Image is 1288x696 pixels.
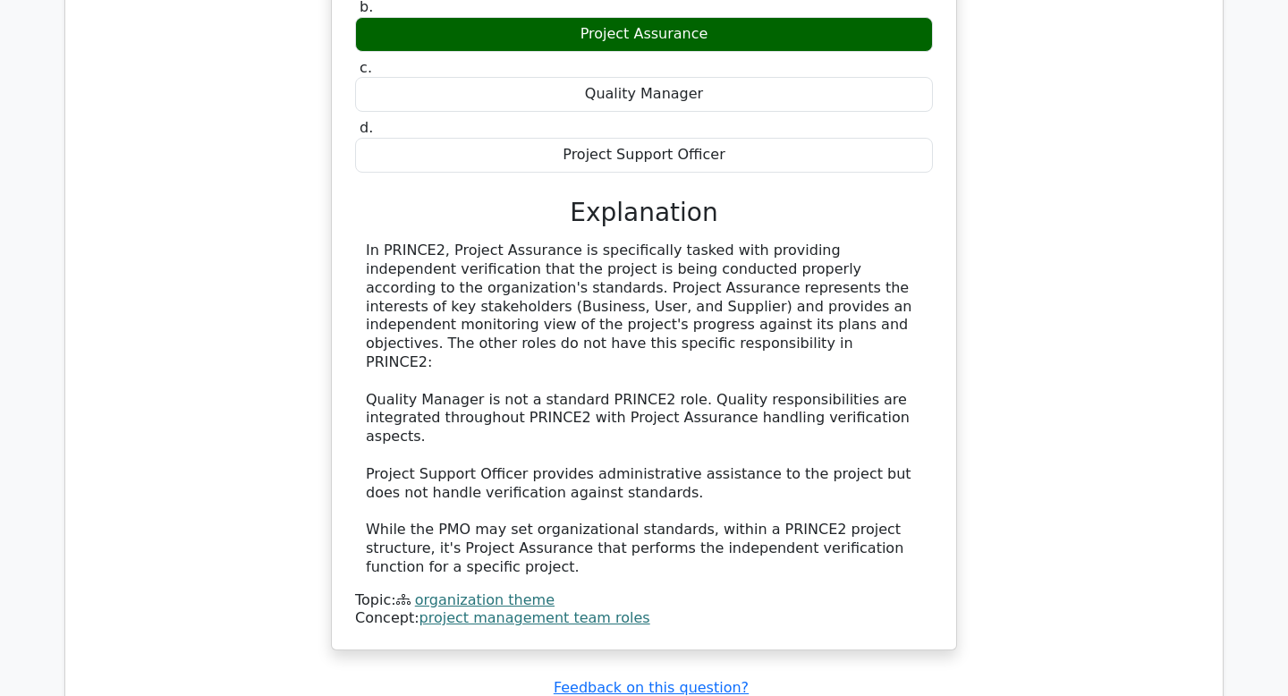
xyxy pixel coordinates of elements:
div: Topic: [355,591,933,610]
span: c. [360,59,372,76]
h3: Explanation [366,198,922,228]
a: project management team roles [419,609,650,626]
div: Project Assurance [355,17,933,52]
div: Project Support Officer [355,138,933,173]
span: d. [360,119,373,136]
div: Concept: [355,609,933,628]
a: organization theme [415,591,555,608]
a: Feedback on this question? [554,679,749,696]
div: Quality Manager [355,77,933,112]
div: In PRINCE2, Project Assurance is specifically tasked with providing independent verification that... [366,242,922,576]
